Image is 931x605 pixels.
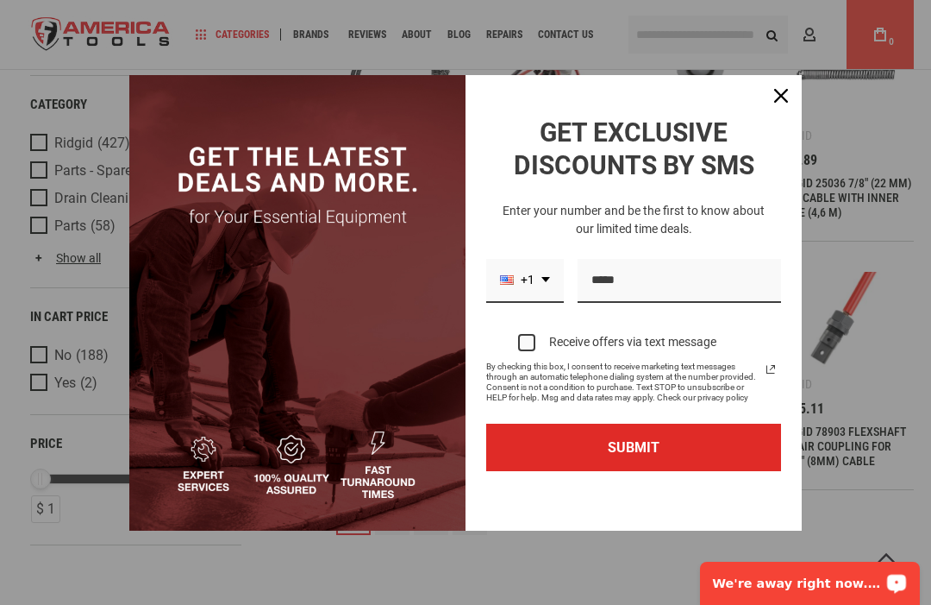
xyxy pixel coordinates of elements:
[486,424,781,471] button: SUBMIT
[486,259,564,303] div: Phone number prefix
[486,362,760,403] span: By checking this box, I consent to receive marketing text messages through an automatic telephone...
[549,335,716,350] div: Receive offers via text message
[521,273,534,287] span: +1
[578,259,781,303] input: Phone number field
[486,202,781,220] p: Enter your number and be the first to know about
[541,277,550,282] svg: dropdown arrow
[774,89,788,103] svg: close icon
[514,117,754,180] strong: GET EXCLUSIVE DISCOUNTS BY SMS
[760,359,781,380] a: Read our Privacy Policy
[486,220,781,238] p: our limited time deals.
[689,551,931,605] iframe: LiveChat chat widget
[760,75,802,117] button: Close
[760,359,781,380] svg: link icon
